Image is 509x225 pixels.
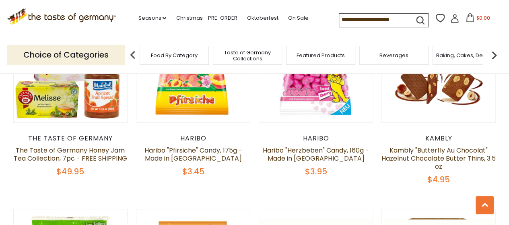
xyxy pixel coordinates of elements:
button: $0.00 [461,13,495,25]
p: Choice of Categories [7,45,125,65]
a: Taste of Germany Collections [215,50,280,62]
div: The Taste of Germany [13,134,128,142]
img: next arrow [486,47,502,63]
span: $49.95 [56,166,84,177]
a: On Sale [288,14,308,23]
a: Beverages [379,52,408,58]
a: Food By Category [151,52,198,58]
a: Kambly "Butterfly Au Chocolat" Hazelnut Chocolate Butter Thins, 3.5 oz [381,146,496,171]
a: The Taste of Germany Honey Jam Tea Collection, 7pc - FREE SHIPPING [14,146,127,163]
a: Baking, Cakes, Desserts [436,52,499,58]
div: Kambly [381,134,496,142]
span: $3.95 [305,166,327,177]
a: Oktoberfest [247,14,278,23]
div: Haribo [136,134,251,142]
span: $3.45 [182,166,204,177]
div: Haribo [259,134,373,142]
span: $0.00 [476,14,490,21]
a: Christmas - PRE-ORDER [176,14,237,23]
a: Haribo "Herzbeben" Candy, 160g - Made in [GEOGRAPHIC_DATA] [263,146,369,163]
span: $4.95 [427,174,450,185]
a: Haribo "Pfirsiche" Candy, 175g - Made in [GEOGRAPHIC_DATA] [144,146,242,163]
a: Seasons [138,14,166,23]
img: previous arrow [125,47,141,63]
a: Featured Products [297,52,345,58]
